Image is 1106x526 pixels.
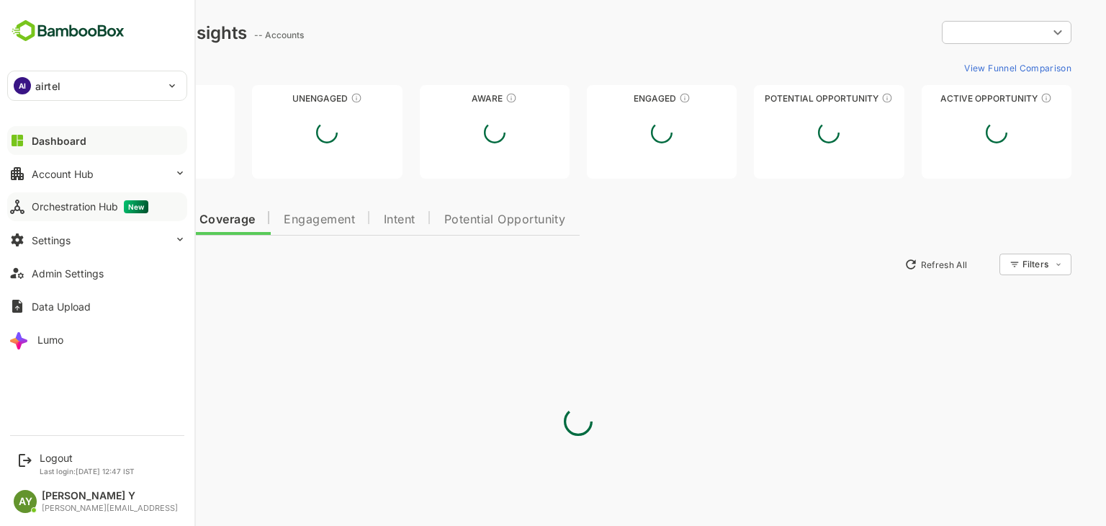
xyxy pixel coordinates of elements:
div: [PERSON_NAME] Y [42,490,178,502]
button: Settings [7,226,187,254]
span: New [124,200,148,213]
button: Orchestration HubNew [7,192,187,221]
div: AY [14,490,37,513]
div: These accounts have open opportunities which might be at any of the Sales Stages [990,92,1002,104]
button: Data Upload [7,292,187,321]
div: Settings [32,234,71,246]
span: Engagement [233,214,305,226]
div: Active Opportunity [871,93,1021,104]
img: BambooboxFullLogoMark.5f36c76dfaba33ec1ec1367b70bb1252.svg [7,17,129,45]
ag: -- Accounts [204,30,258,40]
div: Lumo [37,334,63,346]
div: Logout [40,452,135,464]
button: Admin Settings [7,259,187,287]
div: These accounts have not shown enough engagement and need nurturing [300,92,312,104]
span: Data Quality and Coverage [49,214,204,226]
div: Dashboard Insights [35,22,197,43]
div: Aware [369,93,519,104]
div: ​ [891,19,1021,45]
button: Refresh All [848,253,923,276]
p: airtel [35,79,60,94]
button: Account Hub [7,159,187,188]
div: These accounts have just entered the buying cycle and need further nurturing [455,92,467,104]
div: Dashboard [32,135,86,147]
div: Filters [971,251,1021,277]
div: Engaged [536,93,686,104]
p: Last login: [DATE] 12:47 IST [40,467,135,476]
div: Account Hub [32,168,94,180]
div: These accounts are MQAs and can be passed on to Inside Sales [831,92,842,104]
button: Dashboard [7,126,187,155]
span: Intent [333,214,365,226]
div: Unreached [35,93,184,104]
div: Data Upload [32,300,91,313]
div: [PERSON_NAME][EMAIL_ADDRESS] [42,504,178,513]
div: Unengaged [202,93,351,104]
div: AIairtel [8,71,186,100]
button: View Funnel Comparison [908,56,1021,79]
div: These accounts are warm, further nurturing would qualify them to MQAs [629,92,640,104]
div: Filters [972,259,998,269]
button: Lumo [7,325,187,354]
div: AI [14,77,31,94]
span: Potential Opportunity [394,214,516,226]
div: Orchestration Hub [32,200,148,213]
button: New Insights [35,251,140,277]
div: Potential Opportunity [703,93,853,104]
div: These accounts have not been engaged with for a defined time period [132,92,144,104]
div: Admin Settings [32,267,104,280]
